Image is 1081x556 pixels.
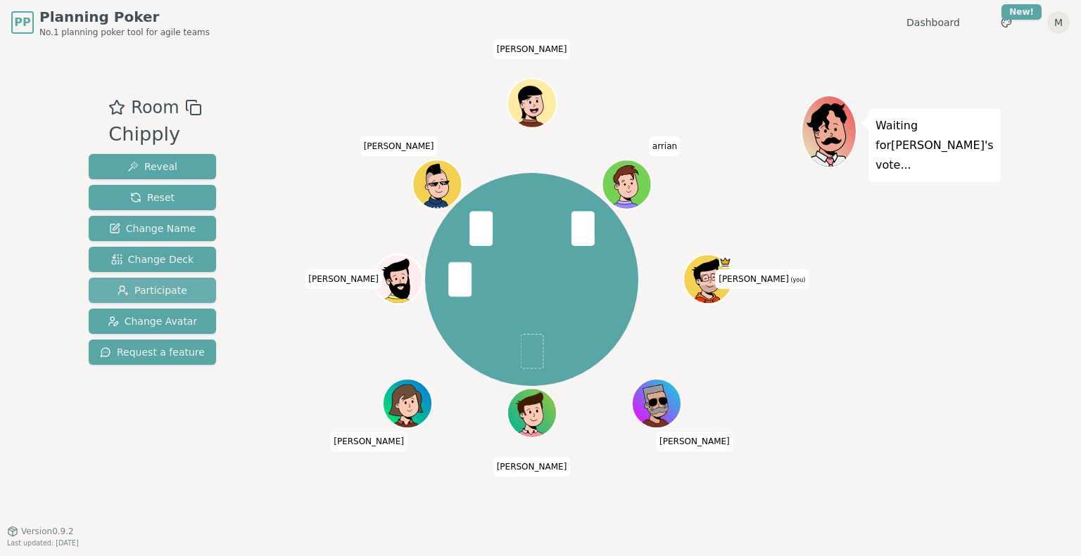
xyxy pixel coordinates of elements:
span: PP [14,14,30,31]
button: Version0.9.2 [7,526,74,537]
span: Click to change your name [360,136,438,156]
span: Change Avatar [108,314,198,328]
span: Click to change your name [493,39,571,59]
button: Participate [89,278,216,303]
span: Click to change your name [715,269,809,289]
button: Add as favourite [108,95,125,120]
span: Matthew is the host [719,256,731,269]
span: Planning Poker [39,7,210,27]
span: Request a feature [100,345,205,359]
span: Click to change your name [305,269,382,289]
div: Chipply [108,120,201,149]
button: Change Name [89,216,216,241]
span: Click to change your name [656,432,733,452]
button: Reveal [89,154,216,179]
span: Click to change your name [649,136,681,156]
button: Change Avatar [89,309,216,334]
span: (you) [789,277,806,283]
div: New! [1001,4,1042,20]
button: Change Deck [89,247,216,272]
span: Participate [118,283,187,297]
a: Dashboard [906,15,960,30]
a: PPPlanning PokerNo.1 planning poker tool for agile teams [11,7,210,38]
span: Click to change your name [493,458,571,477]
button: Click to change your avatar [685,256,731,302]
button: New! [994,10,1019,35]
button: Request a feature [89,340,216,365]
span: Click to change your name [330,432,407,452]
button: M [1047,11,1070,34]
button: Reset [89,185,216,210]
span: Reveal [127,160,177,174]
span: Change Deck [111,252,194,266]
span: Change Name [109,221,196,235]
span: Room [131,95,179,120]
span: Reset [130,190,175,205]
span: No.1 planning poker tool for agile teams [39,27,210,38]
span: Last updated: [DATE] [7,539,79,547]
p: Waiting for [PERSON_NAME] 's vote... [875,116,994,175]
span: Version 0.9.2 [21,526,74,537]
